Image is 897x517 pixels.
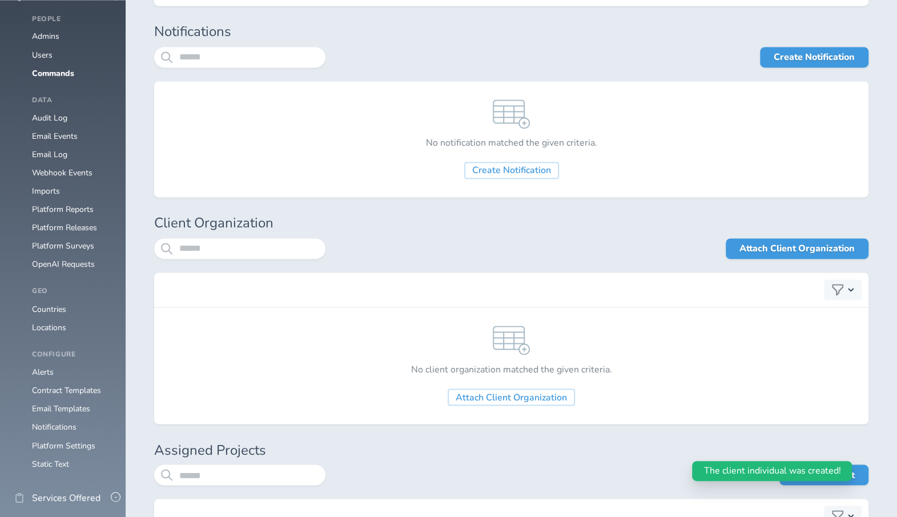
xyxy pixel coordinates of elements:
a: Locations [32,322,66,332]
a: Create Notification [464,162,559,179]
a: Audit Log [32,113,67,123]
h1: Assigned Projects [154,442,868,458]
h3: No notification matched the given criteria. [426,138,597,148]
a: Notifications [32,421,77,432]
h1: Client Organization [154,215,868,231]
a: Platform Reports [32,204,94,215]
a: Email Log [32,149,67,160]
a: Email Templates [32,403,90,414]
h4: Geo [32,287,112,295]
a: Alerts [32,366,54,377]
a: Static Text [32,458,69,469]
a: Imports [32,186,60,197]
a: Attach Client Organization [448,388,575,406]
h4: People [32,15,112,23]
a: OpenAI Requests [32,259,95,270]
a: Platform Settings [32,440,95,451]
a: Platform Surveys [32,241,94,251]
a: Attach Client Organization [726,238,868,259]
h1: Notifications [154,24,868,40]
button: - [111,492,120,502]
a: Email Events [32,131,78,142]
a: Platform Releases [32,222,97,233]
a: Webhook Events [32,167,92,178]
a: Commands [32,68,74,79]
a: Countries [32,303,66,314]
div: The client individual was created! [692,461,852,480]
h3: No client organization matched the given criteria. [411,364,612,374]
a: Users [32,50,53,61]
a: Admins [32,31,59,42]
h4: Configure [32,350,112,358]
a: Contract Templates [32,384,101,395]
h4: Data [32,97,112,105]
span: Services Offered [32,492,100,503]
a: Create Notification [760,47,868,67]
